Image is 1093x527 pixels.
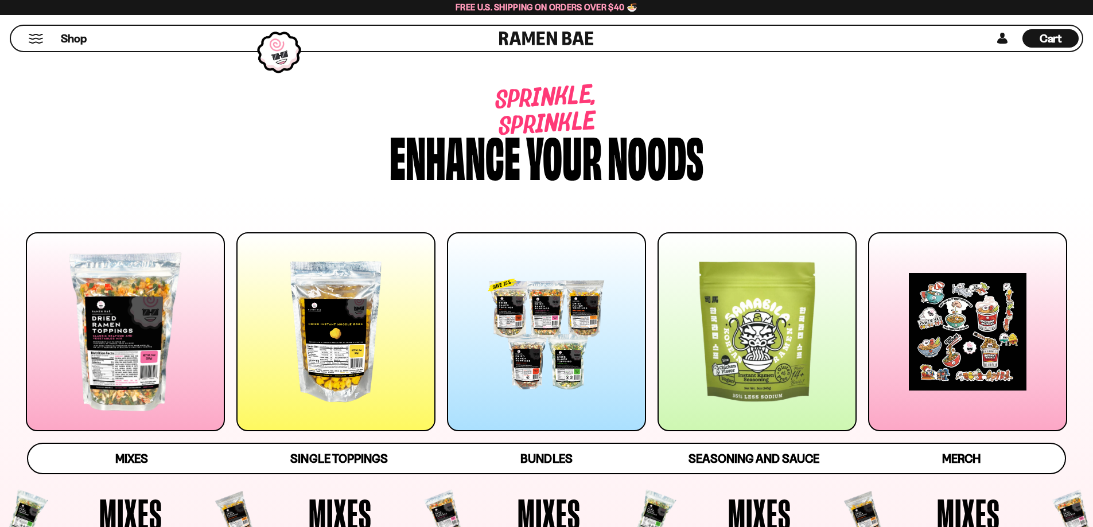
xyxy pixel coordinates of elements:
[28,34,44,44] button: Mobile Menu Trigger
[1040,32,1062,45] span: Cart
[689,451,819,466] span: Seasoning and Sauce
[650,444,857,473] a: Seasoning and Sauce
[115,451,148,466] span: Mixes
[61,29,87,48] a: Shop
[443,444,650,473] a: Bundles
[390,128,520,182] div: Enhance
[235,444,442,473] a: Single Toppings
[608,128,703,182] div: noods
[520,451,572,466] span: Bundles
[942,451,981,466] span: Merch
[290,451,387,466] span: Single Toppings
[61,31,87,46] span: Shop
[28,444,235,473] a: Mixes
[456,2,637,13] span: Free U.S. Shipping on Orders over $40 🍜
[1022,26,1079,51] div: Cart
[858,444,1065,473] a: Merch
[526,128,602,182] div: your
